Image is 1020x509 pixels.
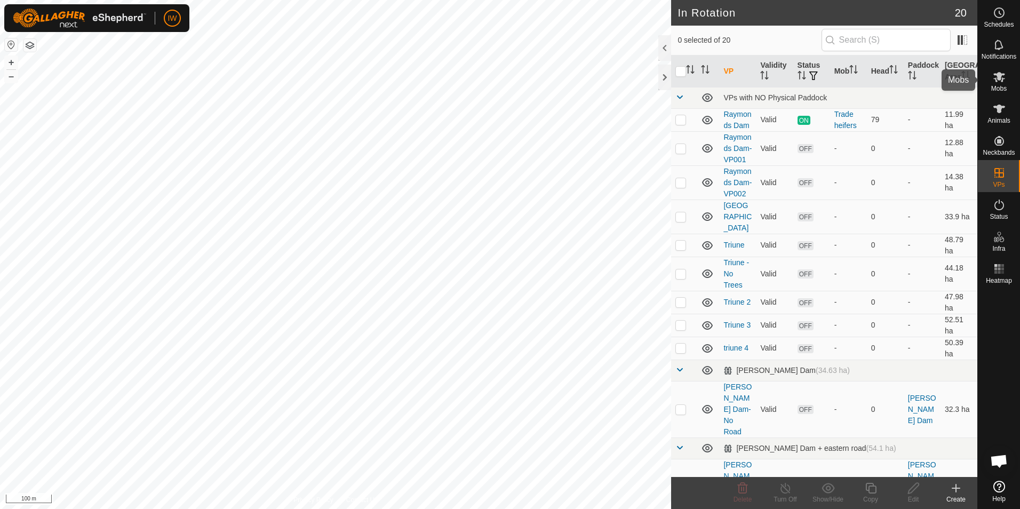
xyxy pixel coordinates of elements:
[723,321,751,329] a: Triune 3
[756,55,793,88] th: Validity
[904,337,941,360] td: -
[719,55,756,88] th: VP
[293,495,333,505] a: Privacy Policy
[723,93,973,102] div: VPs with NO Physical Paddock
[904,200,941,234] td: -
[834,268,863,280] div: -
[798,298,814,307] span: OFF
[982,53,1016,60] span: Notifications
[908,394,936,425] a: [PERSON_NAME] Dam
[992,496,1006,502] span: Help
[904,314,941,337] td: -
[941,165,977,200] td: 14.38 ha
[723,241,744,249] a: Triune
[678,6,954,19] h2: In Rotation
[756,314,793,337] td: Valid
[904,257,941,291] td: -
[13,9,146,28] img: Gallagher Logo
[723,110,751,130] a: Raymonds Dam
[23,39,36,52] button: Map Layers
[904,131,941,165] td: -
[723,133,752,164] a: Raymonds Dam-VP001
[793,55,830,88] th: Status
[904,234,941,257] td: -
[978,476,1020,506] a: Help
[867,291,904,314] td: 0
[756,337,793,360] td: Valid
[798,116,810,125] span: ON
[941,55,977,88] th: [GEOGRAPHIC_DATA] Area
[961,73,970,81] p-sorticon: Activate to sort
[834,297,863,308] div: -
[941,337,977,360] td: 50.39 ha
[990,213,1008,220] span: Status
[867,108,904,131] td: 79
[867,337,904,360] td: 0
[168,13,177,24] span: IW
[935,495,977,504] div: Create
[993,181,1005,188] span: VPs
[983,445,1015,477] div: Open chat
[678,35,821,46] span: 0 selected of 20
[723,344,748,352] a: triune 4
[822,29,951,51] input: Search (S)
[904,108,941,131] td: -
[904,165,941,200] td: -
[987,117,1010,124] span: Animals
[849,495,892,504] div: Copy
[756,131,793,165] td: Valid
[798,405,814,414] span: OFF
[834,404,863,415] div: -
[756,234,793,257] td: Valid
[867,257,904,291] td: 0
[834,240,863,251] div: -
[760,73,769,81] p-sorticon: Activate to sort
[756,381,793,438] td: Valid
[867,165,904,200] td: 0
[723,298,751,306] a: Triune 2
[686,67,695,75] p-sorticon: Activate to sort
[834,177,863,188] div: -
[798,241,814,250] span: OFF
[941,234,977,257] td: 48.79 ha
[756,291,793,314] td: Valid
[867,55,904,88] th: Head
[756,200,793,234] td: Valid
[867,234,904,257] td: 0
[867,131,904,165] td: 0
[866,444,896,452] span: (54.1 ha)
[723,258,749,289] a: Triune - No Trees
[723,366,849,375] div: [PERSON_NAME] Dam
[941,291,977,314] td: 47.98 ha
[756,257,793,291] td: Valid
[867,200,904,234] td: 0
[941,257,977,291] td: 44.18 ha
[834,143,863,154] div: -
[798,321,814,330] span: OFF
[904,55,941,88] th: Paddock
[723,201,752,232] a: [GEOGRAPHIC_DATA]
[908,73,917,81] p-sorticon: Activate to sort
[756,165,793,200] td: Valid
[764,495,807,504] div: Turn Off
[889,67,898,75] p-sorticon: Activate to sort
[798,269,814,279] span: OFF
[723,167,752,198] a: Raymonds Dam-VP002
[986,277,1012,284] span: Heatmap
[834,320,863,331] div: -
[798,178,814,187] span: OFF
[756,108,793,131] td: Valid
[723,444,896,453] div: [PERSON_NAME] Dam + eastern road
[991,85,1007,92] span: Mobs
[816,366,850,375] span: (34.63 ha)
[798,212,814,221] span: OFF
[701,67,710,75] p-sorticon: Activate to sort
[834,109,863,131] div: Trade heifers
[723,383,752,436] a: [PERSON_NAME] Dam-No Road
[734,496,752,503] span: Delete
[830,55,867,88] th: Mob
[798,344,814,353] span: OFF
[955,5,967,21] span: 20
[892,495,935,504] div: Edit
[346,495,378,505] a: Contact Us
